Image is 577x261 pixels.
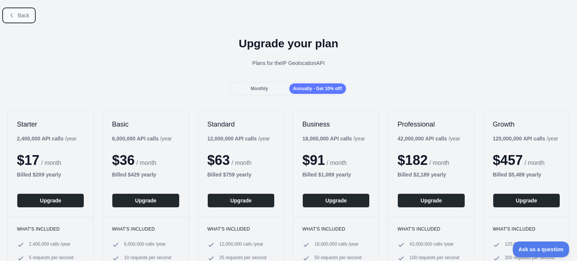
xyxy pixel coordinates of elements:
h2: Standard [207,120,275,129]
div: / year [493,135,559,142]
b: 18,000,000 API calls [302,136,352,142]
b: 120,000,000 API calls [493,136,545,142]
span: $ 91 [302,152,325,168]
h2: Growth [493,120,560,129]
b: 12,000,000 API calls [207,136,257,142]
div: / year [302,135,365,142]
span: $ 63 [207,152,230,168]
div: / year [397,135,460,142]
iframe: Toggle Customer Support [513,241,569,257]
b: 42,000,000 API calls [397,136,447,142]
div: / year [207,135,270,142]
span: $ 182 [397,152,427,168]
span: $ 457 [493,152,523,168]
h2: Professional [397,120,465,129]
h2: Business [302,120,370,129]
